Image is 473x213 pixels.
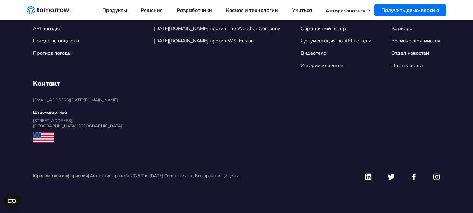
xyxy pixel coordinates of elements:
[326,7,366,14] a: Авторизоваться
[33,97,118,102] a: [EMAIL_ADDRESS][DATE][DOMAIN_NAME]
[33,79,60,87] font: Контакт
[381,7,439,13] font: Получить демо-версию
[177,7,212,13] a: Разработчики
[387,173,395,181] img: Твиттер
[33,79,123,128] dl: контактные данные
[301,50,327,56] a: Видеотека
[27,5,72,15] a: Домашняя ссылка
[226,7,278,13] a: Космос и технологии
[301,25,346,32] a: Справочный центр
[33,123,123,128] font: [GEOGRAPHIC_DATA], [GEOGRAPHIC_DATA]
[433,173,440,181] img: Инстаграм
[4,193,20,209] button: Открыть виджет CMP
[154,25,280,32] a: [DATE][DOMAIN_NAME] против The Weather Company
[154,38,254,44] a: [DATE][DOMAIN_NAME] против WSI Fusion
[33,50,71,56] a: Прогноз погоды
[33,173,88,178] a: Юридическая информация
[374,4,446,16] a: Получить демо-версию
[33,109,67,115] font: Штаб-квартира
[33,118,73,123] font: [STREET_ADDRESS],
[292,7,312,13] a: Учиться
[410,173,418,181] img: Фейсбук
[391,50,429,56] a: Отдел новостей
[301,62,343,68] a: Истории клиентов
[88,173,240,178] font: | Авторские права © 2025 The [DATE] Companies Inc. Все права защищены.
[391,38,440,44] a: Космическая миссия
[364,173,372,181] img: Линкедин
[33,38,79,44] a: Погодные виджеты
[391,25,413,32] a: Карьера
[301,38,371,44] a: Документация по API погоды
[33,132,54,143] img: флаг США
[33,25,60,32] a: API погоды
[141,7,163,13] a: Решения
[102,7,127,13] a: Продукты
[391,62,423,68] a: Партнерства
